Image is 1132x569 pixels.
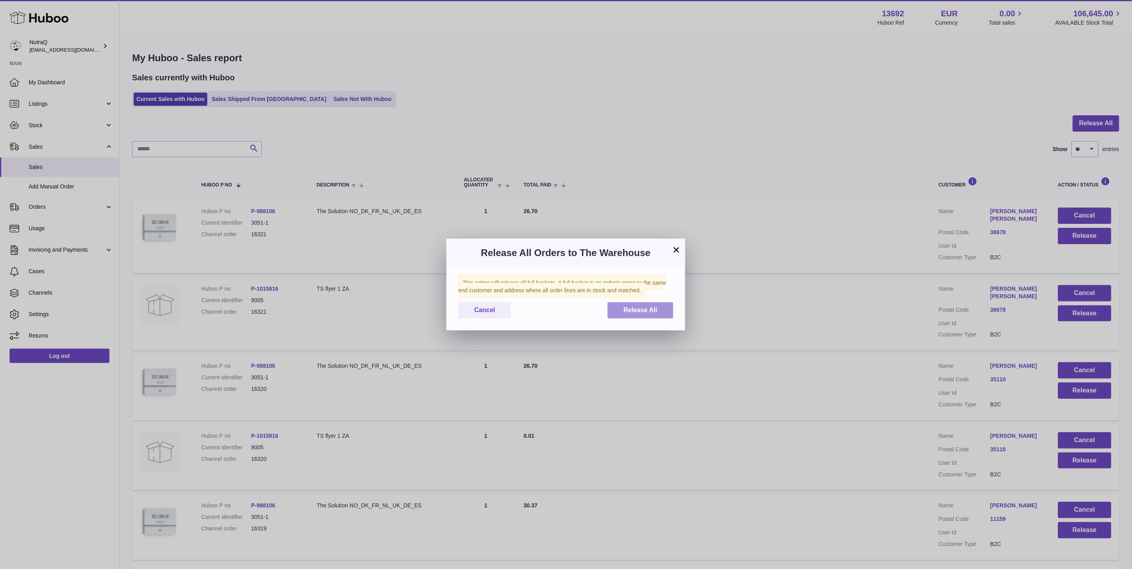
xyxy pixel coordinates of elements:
[608,302,673,318] button: Release All
[458,302,511,318] button: Cancel
[672,245,681,254] button: ×
[623,307,657,313] span: Release All
[458,247,673,259] h3: Release All Orders to The Warehouse
[474,307,495,313] span: Cancel
[458,275,666,298] span: This action will release all full baskets. A full basket is an order/s going to the same end cust...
